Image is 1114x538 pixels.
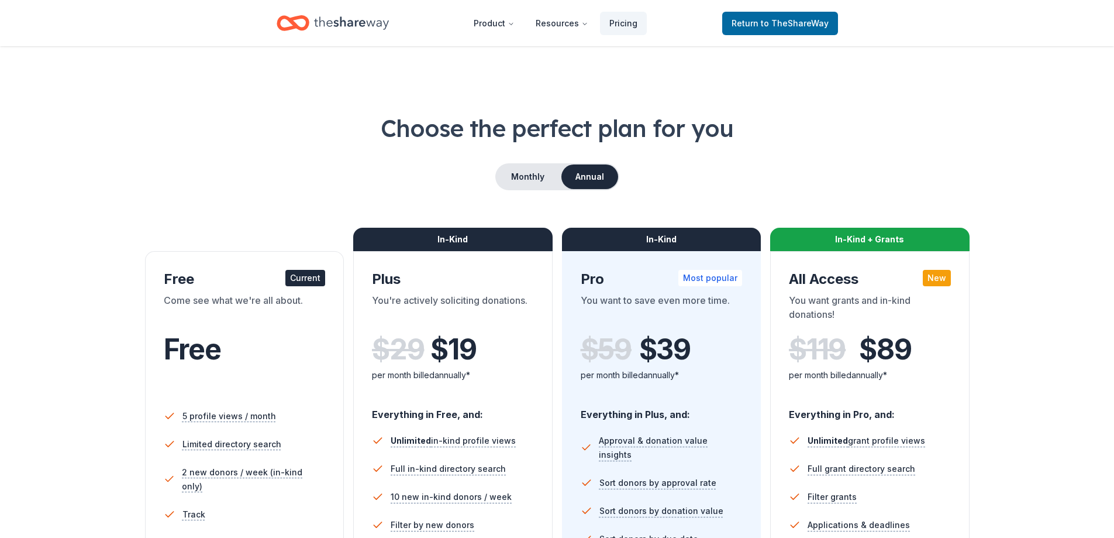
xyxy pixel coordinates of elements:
[581,368,743,382] div: per month billed annually*
[732,16,829,30] span: Return
[600,12,647,35] a: Pricing
[182,437,281,451] span: Limited directory search
[639,333,691,366] span: $ 39
[372,270,534,289] div: Plus
[164,293,326,326] div: Come see what we're all about.
[182,508,205,522] span: Track
[599,434,742,462] span: Approval & donation value insights
[372,397,534,422] div: Everything in Free, and:
[464,9,647,37] nav: Main
[789,293,951,326] div: You want grants and in-kind donations!
[391,462,506,476] span: Full in-kind directory search
[581,270,743,289] div: Pro
[562,228,761,251] div: In-Kind
[808,436,925,446] span: grant profile views
[430,333,476,366] span: $ 19
[526,12,598,35] button: Resources
[808,490,857,504] span: Filter grants
[391,436,431,446] span: Unlimited
[47,112,1067,145] h1: Choose the perfect plan for you
[182,465,325,494] span: 2 new donors / week (in-kind only)
[770,228,970,251] div: In-Kind + Grants
[761,18,829,28] span: to TheShareWay
[391,518,474,532] span: Filter by new donors
[561,165,618,189] button: Annual
[164,332,221,366] span: Free
[164,270,326,289] div: Free
[182,409,276,423] span: 5 profile views / month
[372,368,534,382] div: per month billed annually*
[808,462,915,476] span: Full grant directory search
[391,436,516,446] span: in-kind profile views
[599,504,723,518] span: Sort donors by donation value
[789,368,951,382] div: per month billed annually*
[789,270,951,289] div: All Access
[789,397,951,422] div: Everything in Pro, and:
[464,12,524,35] button: Product
[277,9,389,37] a: Home
[808,518,910,532] span: Applications & deadlines
[353,228,553,251] div: In-Kind
[581,397,743,422] div: Everything in Plus, and:
[285,270,325,286] div: Current
[678,270,742,286] div: Most popular
[372,293,534,326] div: You're actively soliciting donations.
[581,293,743,326] div: You want to save even more time.
[722,12,838,35] a: Returnto TheShareWay
[859,333,911,366] span: $ 89
[808,436,848,446] span: Unlimited
[923,270,951,286] div: New
[391,490,512,504] span: 10 new in-kind donors / week
[496,165,559,189] button: Monthly
[599,476,716,490] span: Sort donors by approval rate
